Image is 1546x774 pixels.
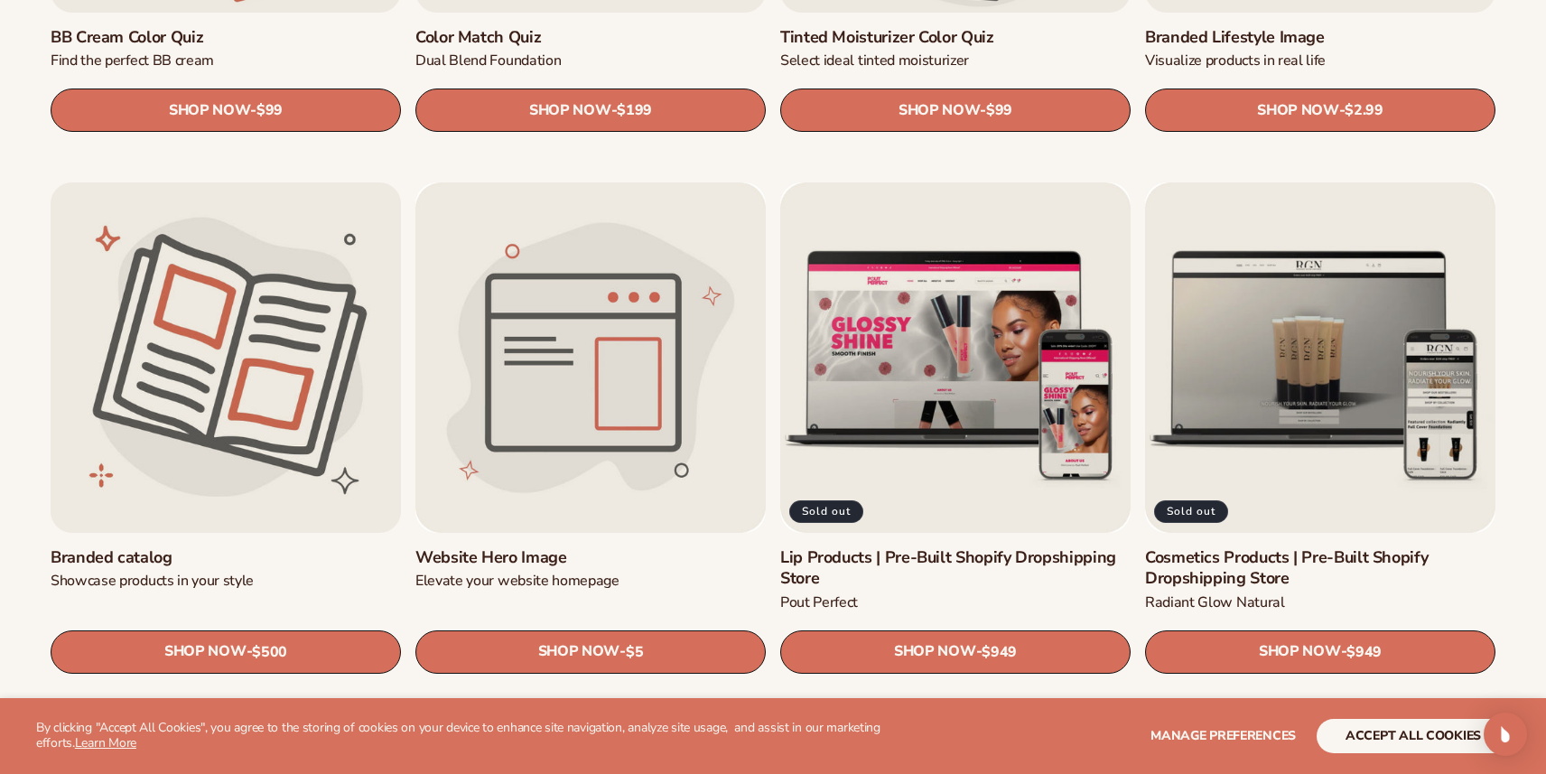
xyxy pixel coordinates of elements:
a: Lip Products | Pre-Built Shopify Dropshipping Store [780,547,1131,590]
a: SHOP NOW- $949 [780,629,1131,673]
a: Branded Lifestyle Image [1145,27,1495,48]
span: SHOP NOW [538,643,619,660]
div: Open Intercom Messenger [1484,713,1527,756]
span: $500 [252,643,287,660]
span: SHOP NOW [169,101,250,118]
button: accept all cookies [1317,719,1510,753]
a: SHOP NOW- $949 [1145,629,1495,673]
span: SHOP NOW [164,643,246,660]
a: Cosmetics Products | Pre-Built Shopify Dropshipping Store [1145,547,1495,590]
a: Tinted Moisturizer Color Quiz [780,27,1131,48]
a: BB Cream Color Quiz [51,27,401,48]
span: $99 [256,102,283,119]
a: Learn More [75,734,136,751]
a: SHOP NOW- $99 [51,89,401,132]
span: SHOP NOW [1257,101,1338,118]
a: Color Match Quiz [415,27,766,48]
span: $2.99 [1345,102,1383,119]
span: SHOP NOW [899,101,980,118]
span: $949 [982,643,1017,660]
span: $199 [617,102,652,119]
a: Website Hero Image [415,547,766,568]
span: $949 [1346,643,1382,660]
a: SHOP NOW- $2.99 [1145,89,1495,132]
a: SHOP NOW- $5 [415,629,766,673]
span: $99 [986,102,1012,119]
a: SHOP NOW- $199 [415,89,766,132]
span: SHOP NOW [529,101,610,118]
span: SHOP NOW [1259,643,1340,660]
span: $5 [626,643,643,660]
a: SHOP NOW- $500 [51,629,401,673]
a: Branded catalog [51,547,401,568]
p: By clicking "Accept All Cookies", you agree to the storing of cookies on your device to enhance s... [36,721,912,751]
button: Manage preferences [1150,719,1296,753]
span: Manage preferences [1150,727,1296,744]
a: SHOP NOW- $99 [780,89,1131,132]
span: SHOP NOW [894,643,975,660]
